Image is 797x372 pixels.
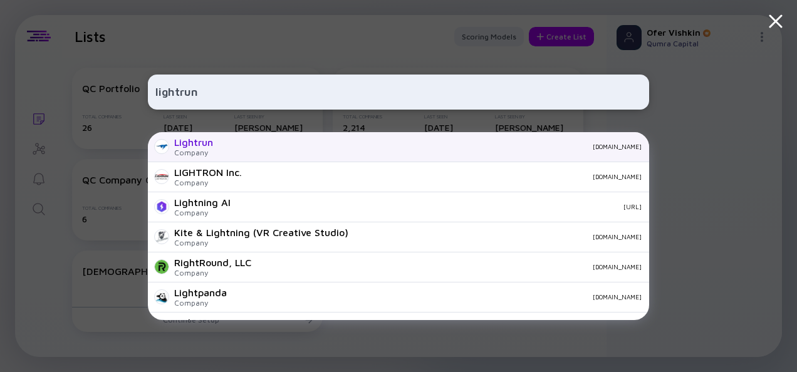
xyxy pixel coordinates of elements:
[174,268,251,277] div: Company
[174,257,251,268] div: RightRound, LLC
[174,178,242,187] div: Company
[241,203,642,210] div: [URL]
[174,167,242,178] div: LIGHTRON Inc.
[261,263,642,271] div: [DOMAIN_NAME]
[174,238,348,247] div: Company
[174,148,213,157] div: Company
[174,137,213,148] div: Lightrun
[223,143,642,150] div: [DOMAIN_NAME]
[155,81,642,103] input: Search Company or Investor...
[174,208,231,217] div: Company
[174,227,348,238] div: Kite & Lightning (VR Creative Studio)
[174,197,231,208] div: Lightning AI
[174,317,221,328] div: Lightsonic
[252,173,642,180] div: [DOMAIN_NAME]
[237,293,642,301] div: [DOMAIN_NAME]
[358,233,642,240] div: [DOMAIN_NAME]
[174,287,227,298] div: Lightpanda
[174,298,227,307] div: Company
